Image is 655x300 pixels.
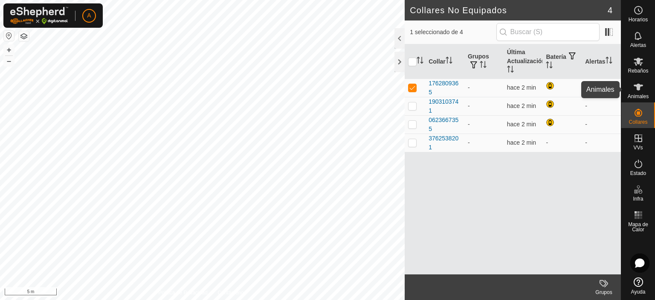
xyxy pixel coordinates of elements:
th: Alertas [582,44,621,79]
span: A [87,11,91,20]
span: 12 ago 2025, 11:02 [507,84,536,91]
span: 4 [608,4,612,17]
th: Batería [542,44,582,79]
button: – [4,56,14,66]
td: - [464,115,504,134]
td: - [582,79,621,97]
p-sorticon: Activar para ordenar [417,58,423,65]
span: 12 ago 2025, 11:02 [507,102,536,109]
a: Contáctenos [218,289,246,297]
span: Infra [633,196,643,201]
button: Restablecer Mapa [4,31,14,41]
td: - [542,134,582,152]
button: Capas del Mapa [19,31,29,41]
span: 12 ago 2025, 11:02 [507,139,536,146]
td: - [582,97,621,115]
th: Grupos [464,44,504,79]
div: 0623667355 [429,116,461,134]
div: 1762809365 [429,79,461,97]
a: Política de Privacidad [158,289,207,297]
div: Grupos [587,288,621,296]
div: 1903103741 [429,97,461,115]
img: Logo Gallagher [10,7,68,24]
button: + [4,45,14,55]
span: VVs [633,145,643,150]
input: Buscar (S) [496,23,600,41]
span: 1 seleccionado de 4 [410,28,496,37]
td: - [464,134,504,152]
span: Horarios [629,17,648,22]
span: 12 ago 2025, 11:02 [507,121,536,128]
span: Estado [630,171,646,176]
td: - [582,115,621,134]
p-sorticon: Activar para ordenar [606,58,612,65]
div: 3762538201 [429,134,461,152]
span: Alertas [630,43,646,48]
span: Mapa de Calor [623,222,653,232]
h2: Collares No Equipados [410,5,608,15]
th: Collar [425,44,464,79]
span: Ayuda [631,289,646,294]
td: - [464,79,504,97]
p-sorticon: Activar para ordenar [507,67,514,74]
span: Collares [629,119,647,125]
p-sorticon: Activar para ordenar [546,63,553,70]
span: Rebaños [628,68,648,73]
p-sorticon: Activar para ordenar [480,62,487,69]
span: Animales [628,94,649,99]
td: - [464,97,504,115]
td: - [582,134,621,152]
p-sorticon: Activar para ordenar [446,58,452,65]
th: Última Actualización [504,44,543,79]
a: Ayuda [621,274,655,298]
